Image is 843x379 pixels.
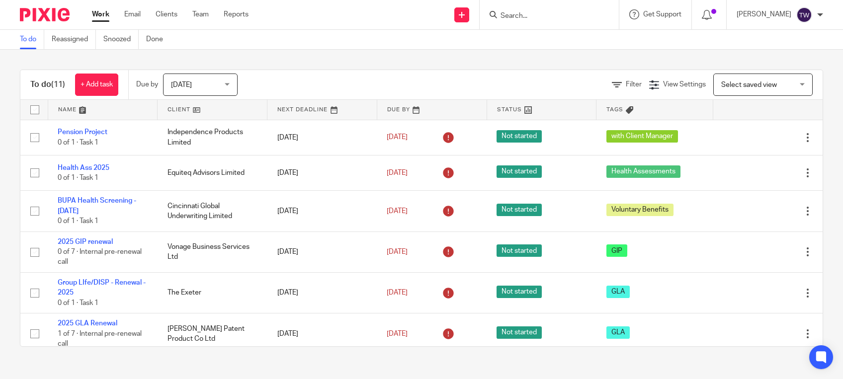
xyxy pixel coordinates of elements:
[497,165,542,178] span: Not started
[52,30,96,49] a: Reassigned
[158,120,267,155] td: Independence Products Limited
[267,155,377,190] td: [DATE]
[58,174,98,181] span: 0 of 1 · Task 1
[58,129,107,136] a: Pension Project
[58,248,142,266] span: 0 of 7 · Internal pre-renewal call
[387,330,408,337] span: [DATE]
[606,130,678,143] span: with Client Manager
[267,191,377,231] td: [DATE]
[663,81,706,88] span: View Settings
[267,231,377,272] td: [DATE]
[58,164,109,171] a: Health Ass 2025
[124,9,141,19] a: Email
[156,9,177,19] a: Clients
[171,81,192,88] span: [DATE]
[387,208,408,215] span: [DATE]
[500,12,589,21] input: Search
[158,231,267,272] td: Vonage Business Services Ltd
[497,204,542,216] span: Not started
[92,9,109,19] a: Work
[58,197,136,214] a: BUPA Health Screening - [DATE]
[58,139,98,146] span: 0 of 1 · Task 1
[51,80,65,88] span: (11)
[158,273,267,313] td: The Exeter
[158,191,267,231] td: Cincinnati Global Underwriting Limited
[267,313,377,354] td: [DATE]
[103,30,139,49] a: Snoozed
[58,300,98,306] span: 0 of 1 · Task 1
[58,238,113,245] a: 2025 GIP renewal
[387,248,408,255] span: [DATE]
[158,313,267,354] td: [PERSON_NAME] Patent Product Co Ltd
[75,74,118,96] a: + Add task
[606,165,680,178] span: Health Assessments
[737,9,791,19] p: [PERSON_NAME]
[136,79,158,89] p: Due by
[606,107,623,112] span: Tags
[606,326,630,339] span: GLA
[58,330,142,348] span: 1 of 7 · Internal pre-renewal call
[721,81,777,88] span: Select saved view
[58,279,146,296] a: Group LIfe/DISP - Renewal - 2025
[267,273,377,313] td: [DATE]
[606,244,627,257] span: GIP
[158,155,267,190] td: Equiteq Advisors Limited
[224,9,249,19] a: Reports
[146,30,170,49] a: Done
[20,8,70,21] img: Pixie
[497,326,542,339] span: Not started
[267,120,377,155] td: [DATE]
[796,7,812,23] img: svg%3E
[387,169,408,176] span: [DATE]
[626,81,642,88] span: Filter
[606,204,674,216] span: Voluntary Benefits
[30,79,65,90] h1: To do
[606,286,630,298] span: GLA
[497,244,542,257] span: Not started
[20,30,44,49] a: To do
[387,134,408,141] span: [DATE]
[387,289,408,296] span: [DATE]
[58,320,117,327] a: 2025 GLA Renewal
[58,218,98,225] span: 0 of 1 · Task 1
[643,11,681,18] span: Get Support
[497,286,542,298] span: Not started
[497,130,542,143] span: Not started
[192,9,209,19] a: Team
